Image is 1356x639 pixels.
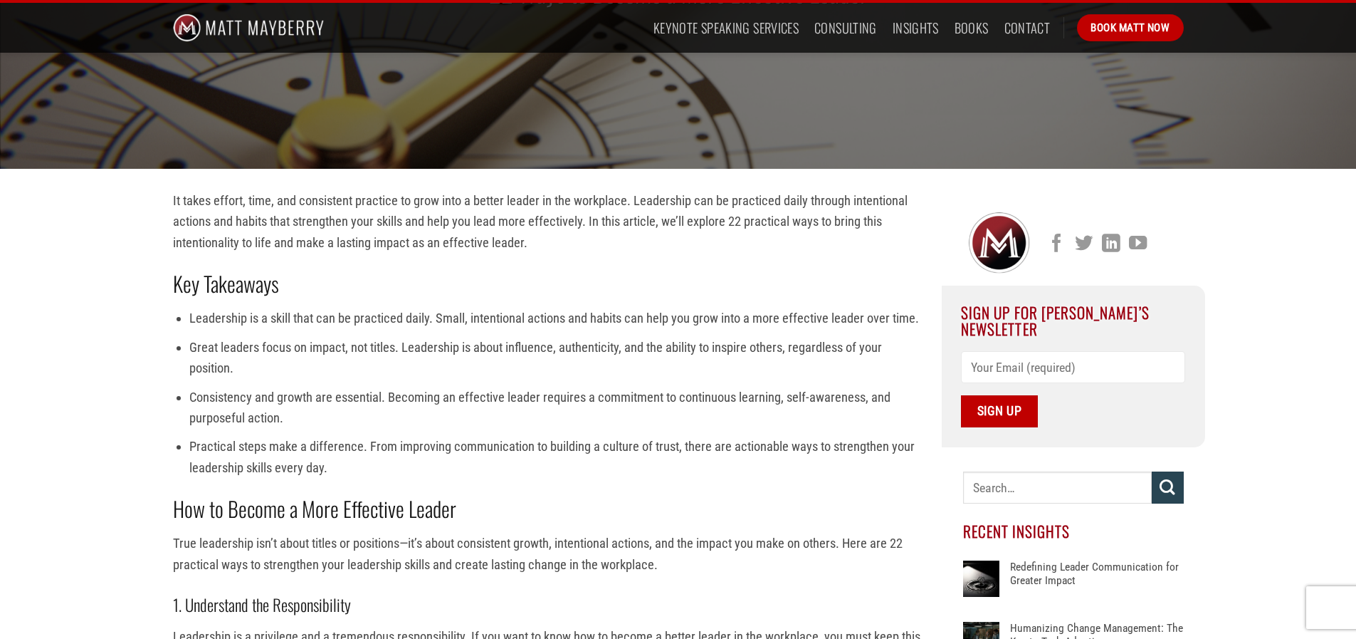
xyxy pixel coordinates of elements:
[1102,234,1120,254] a: Follow on LinkedIn
[961,351,1185,383] input: Your Email (required)
[1090,19,1170,36] span: Book Matt Now
[173,3,325,53] img: Matt Mayberry
[1075,234,1093,254] a: Follow on Twitter
[189,387,920,429] li: Consistency and growth are essential. Becoming an effective leader requires a commitment to conti...
[1048,234,1066,254] a: Follow on Facebook
[963,472,1152,504] input: Search…
[1077,14,1183,41] a: Book Matt Now
[173,493,456,524] strong: How to Become a More Effective Leader
[961,395,1038,427] input: Sign Up
[1129,234,1147,254] a: Follow on YouTube
[955,15,989,41] a: Books
[173,533,920,575] p: True leadership isn’t about titles or positions—it’s about consistent growth, intentional actions...
[189,308,920,328] li: Leadership is a skill that can be practiced daily. Small, intentional actions and habits can help...
[173,593,351,617] strong: 1. Understand the Responsibility
[653,15,799,41] a: Keynote Speaking Services
[1152,472,1184,504] button: Submit
[961,301,1150,339] span: Sign Up For [PERSON_NAME]’s Newsletter
[1004,15,1051,41] a: Contact
[189,436,920,478] li: Practical steps make a difference. From improving communication to building a culture of trust, t...
[814,15,877,41] a: Consulting
[1010,561,1183,603] a: Redefining Leader Communication for Greater Impact
[173,190,920,253] p: It takes effort, time, and consistent practice to grow into a better leader in the workplace. Lea...
[893,15,939,41] a: Insights
[961,351,1185,427] form: Contact form
[173,268,279,299] strong: Key Takeaways
[189,337,920,379] li: Great leaders focus on impact, not titles. Leadership is about influence, authenticity, and the a...
[963,520,1071,542] span: Recent Insights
